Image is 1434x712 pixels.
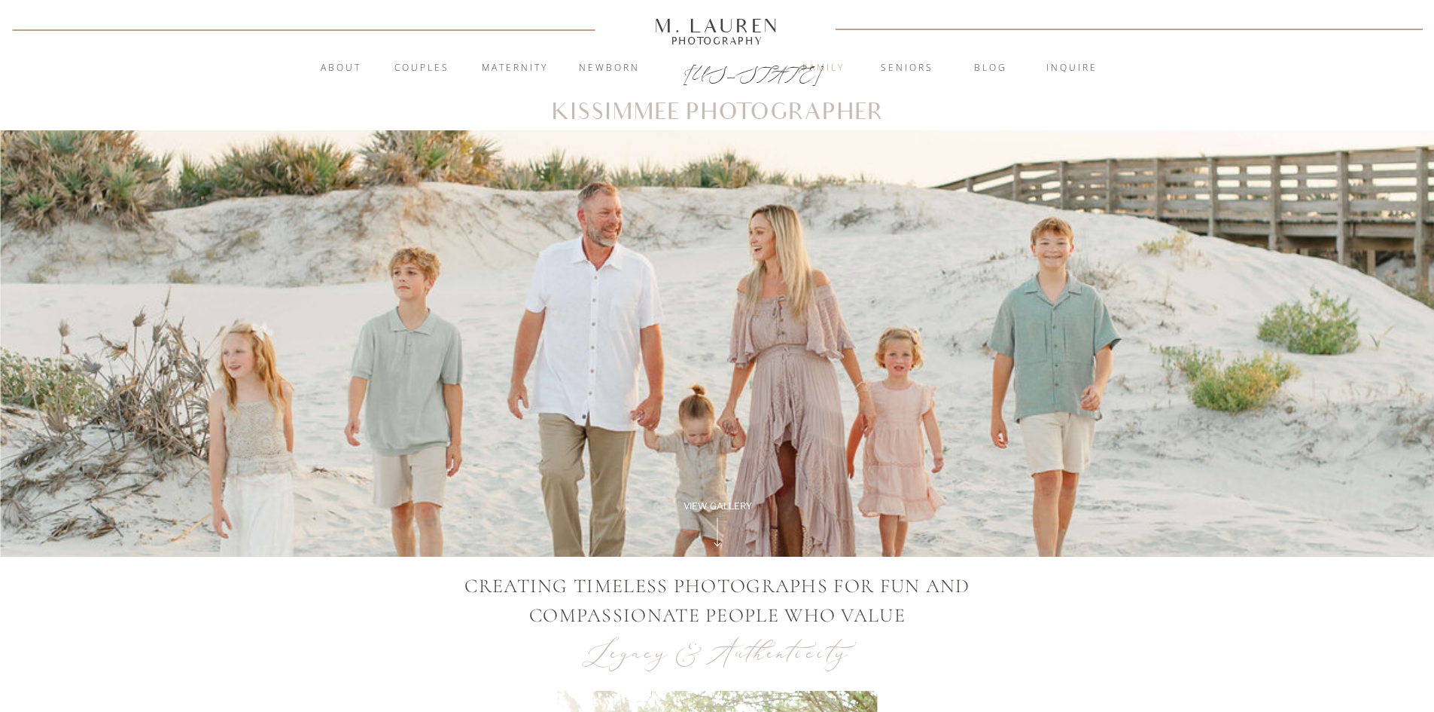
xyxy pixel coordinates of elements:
a: Couples [382,61,463,76]
a: inquire [1031,61,1113,76]
a: Seniors [866,61,948,76]
a: [US_STATE] [684,62,752,80]
a: M. Lauren [610,17,825,34]
a: View Gallery [667,500,769,513]
p: creating timeless photographs for Fun and compassionate people who value [413,571,1022,634]
h1: Kissimmee Photographer [498,102,937,124]
a: About [312,61,370,76]
a: Family [783,61,864,76]
a: Photography [648,37,787,44]
a: blog [950,61,1031,76]
a: Maternity [474,61,556,76]
p: Legacy & Authenticity [581,634,854,672]
a: Newborn [569,61,650,76]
